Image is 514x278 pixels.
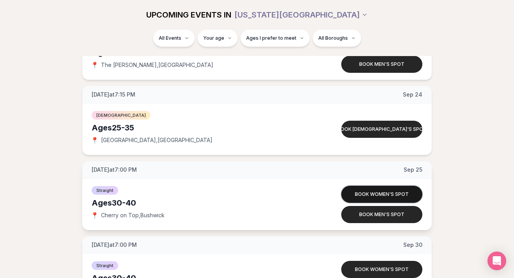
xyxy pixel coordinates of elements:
[487,252,506,270] div: Open Intercom Messenger
[198,30,238,47] button: Your age
[318,35,348,41] span: All Boroughs
[234,6,368,23] button: [US_STATE][GEOGRAPHIC_DATA]
[241,30,310,47] button: Ages I prefer to meet
[101,211,165,219] span: Cherry on Top , Bushwick
[159,35,181,41] span: All Events
[92,261,118,270] span: Straight
[404,166,422,174] span: Sep 25
[341,206,422,223] button: Book men's spot
[92,197,312,208] div: Ages 30-40
[246,35,296,41] span: Ages I prefer to meet
[341,186,422,203] button: Book women's spot
[92,111,151,120] span: [DEMOGRAPHIC_DATA]
[203,35,224,41] span: Your age
[403,91,422,99] span: Sep 24
[92,91,135,99] span: [DATE] at 7:15 PM
[92,212,98,218] span: 📍
[153,30,195,47] button: All Events
[341,261,422,278] button: Book women's spot
[101,61,213,69] span: The [PERSON_NAME] , [GEOGRAPHIC_DATA]
[92,62,98,68] span: 📍
[403,241,422,249] span: Sep 30
[146,9,231,20] span: UPCOMING EVENTS IN
[341,56,422,73] button: Book men's spot
[92,166,137,174] span: [DATE] at 7:00 PM
[341,121,422,138] button: Book [DEMOGRAPHIC_DATA]'s spot
[92,122,312,133] div: Ages 25-35
[92,241,137,249] span: [DATE] at 7:00 PM
[92,186,118,195] span: Straight
[92,137,98,143] span: 📍
[313,30,361,47] button: All Boroughs
[101,136,213,144] span: [GEOGRAPHIC_DATA] , [GEOGRAPHIC_DATA]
